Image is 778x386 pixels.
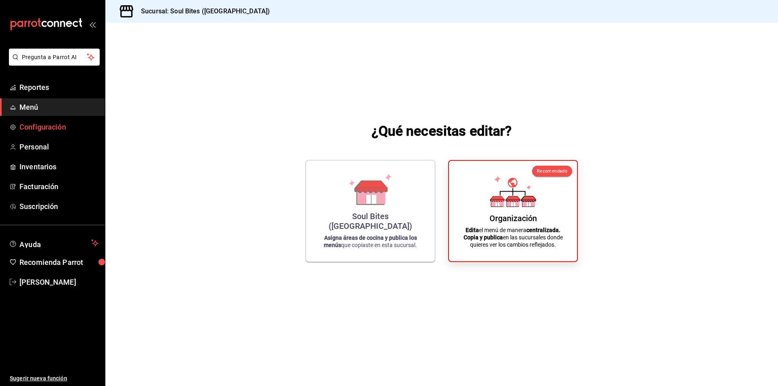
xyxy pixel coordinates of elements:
[22,53,87,62] span: Pregunta a Parrot AI
[19,181,98,192] span: Facturación
[372,121,512,141] h1: ¿Qué necesitas editar?
[316,211,425,231] div: Soul Bites ([GEOGRAPHIC_DATA])
[464,234,503,241] strong: Copia y publica
[19,257,98,268] span: Recomienda Parrot
[19,82,98,93] span: Reportes
[19,277,98,288] span: [PERSON_NAME]
[316,234,425,249] p: que copiaste en esta sucursal.
[466,227,479,233] strong: Edita
[19,238,88,248] span: Ayuda
[19,102,98,113] span: Menú
[89,21,96,28] button: open_drawer_menu
[10,374,98,383] span: Sugerir nueva función
[526,227,560,233] strong: centralizada.
[537,168,567,174] span: Recomendado
[6,59,100,67] a: Pregunta a Parrot AI
[19,201,98,212] span: Suscripción
[489,213,537,223] div: Organización
[9,49,100,66] button: Pregunta a Parrot AI
[135,6,270,16] h3: Sucursal: Soul Bites ([GEOGRAPHIC_DATA])
[19,141,98,152] span: Personal
[324,235,417,248] strong: Asigna áreas de cocina y publica los menús
[19,161,98,172] span: Inventarios
[19,122,98,132] span: Configuración
[459,226,567,248] p: el menú de manera en las sucursales donde quieres ver los cambios reflejados.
